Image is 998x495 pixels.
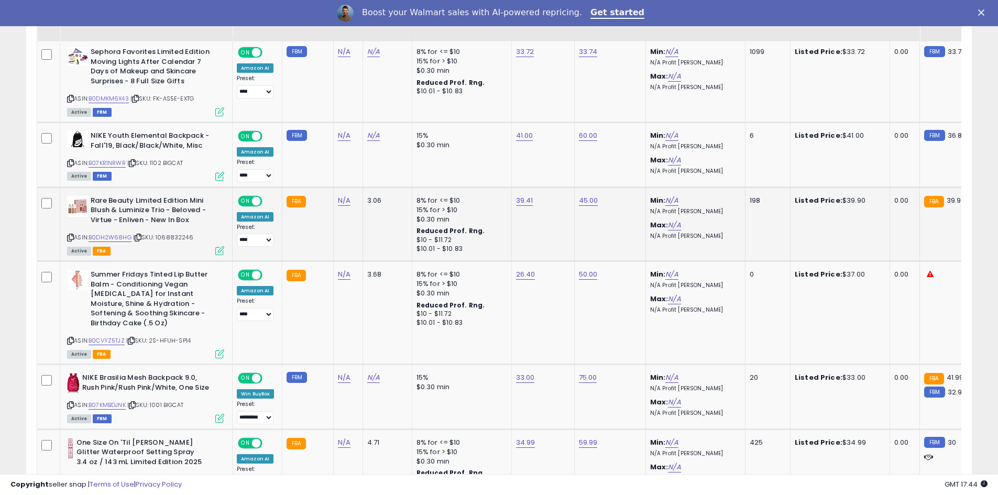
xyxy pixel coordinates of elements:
div: $10 - $11.72 [416,310,503,318]
div: 15% [416,131,503,140]
b: Summer Fridays Tinted Lip Butter Balm - Conditioning Vegan [MEDICAL_DATA] for Instant Moisture, S... [91,270,218,331]
span: All listings currently available for purchase on Amazon [67,247,91,256]
span: 39.9 [947,195,961,205]
a: N/A [338,372,350,383]
a: Terms of Use [90,479,134,489]
div: ASIN: [67,131,224,180]
a: N/A [668,397,681,408]
p: N/A Profit [PERSON_NAME] [650,385,737,392]
div: 3.68 [367,270,404,279]
div: 0.00 [894,196,912,205]
a: 41.00 [516,130,533,141]
div: $37.00 [795,270,882,279]
span: OFF [261,132,278,141]
span: FBM [93,172,112,181]
p: N/A Profit [PERSON_NAME] [650,282,737,289]
img: 41lCdAKPKyL._SL40_.jpg [67,47,88,66]
div: 0.00 [894,373,912,382]
small: FBM [924,437,945,448]
b: Max: [650,155,668,165]
div: 198 [750,196,782,205]
strong: Copyright [10,479,49,489]
a: N/A [668,71,681,82]
span: All listings currently available for purchase on Amazon [67,172,91,181]
span: FBA [93,350,111,359]
a: 75.00 [579,372,597,383]
div: 15% for > $10 [416,205,503,215]
span: FBM [93,108,112,117]
a: 59.99 [579,437,598,448]
span: | SKU: FK-AS5E-EXTG [130,94,194,103]
span: ON [239,271,252,280]
div: 8% for <= $10 [416,270,503,279]
div: 6 [750,131,782,140]
a: 45.00 [579,195,598,206]
img: 314sbg-alIL._SL40_.jpg [67,131,88,148]
a: N/A [338,195,350,206]
div: 15% for > $10 [416,447,503,457]
span: | SKU: 1001 BIGCAT [127,401,183,409]
img: 41EIwUG06ML._SL40_.jpg [67,373,80,394]
div: ASIN: [67,270,224,357]
div: 8% for <= $10 [416,438,503,447]
span: ON [239,438,252,447]
a: N/A [668,462,681,472]
small: FBM [287,130,307,141]
div: seller snap | | [10,480,182,490]
span: All listings currently available for purchase on Amazon [67,350,91,359]
span: ON [239,132,252,141]
span: | SKU: 2S-HFUH-SP14 [126,336,191,345]
a: 33.74 [579,47,598,57]
div: Preset: [237,75,274,98]
small: FBM [287,372,307,383]
a: B07KR1NRWR [89,159,126,168]
a: N/A [338,47,350,57]
span: 32.91 [948,387,964,397]
b: Min: [650,195,666,205]
b: Sephora Favorites Limited Edition Moving Lights After Calendar 7 Days of Makeup and Skincare Surp... [91,47,218,89]
div: 425 [750,438,782,447]
span: 36.83 [948,130,967,140]
div: $39.90 [795,196,882,205]
span: FBA [93,247,111,256]
small: FBM [924,387,945,398]
span: OFF [261,271,278,280]
span: OFF [261,48,278,57]
div: $0.30 min [416,457,503,466]
div: Amazon AI [237,212,273,222]
p: N/A Profit [PERSON_NAME] [650,208,737,215]
p: N/A Profit [PERSON_NAME] [650,306,737,314]
img: 41eM6Osn8cL._SL40_.jpg [67,438,74,459]
div: ASIN: [67,196,224,254]
small: FBA [924,196,944,207]
div: 0.00 [894,47,912,57]
p: N/A Profit [PERSON_NAME] [650,410,737,417]
b: Min: [650,437,666,447]
small: FBA [287,270,306,281]
a: Get started [590,7,644,19]
a: N/A [665,47,678,57]
div: Amazon AI [237,286,273,295]
div: ASIN: [67,47,224,115]
b: Reduced Prof. Rng. [416,226,485,235]
div: 0.00 [894,270,912,279]
a: B0CVYZ5TJZ [89,336,125,345]
span: ON [239,48,252,57]
small: FBA [924,373,944,384]
b: Reduced Prof. Rng. [416,301,485,310]
img: 31AObw01hwL._SL40_.jpg [67,270,88,291]
b: Listed Price: [795,130,842,140]
a: N/A [338,130,350,141]
div: $10.01 - $10.83 [416,245,503,254]
span: | SKU: 1102 BIGCAT [127,159,183,167]
div: $10.01 - $10.83 [416,87,503,96]
a: 60.00 [579,130,598,141]
div: $10.01 - $10.83 [416,318,503,327]
a: N/A [668,294,681,304]
small: FBA [287,196,306,207]
div: $0.30 min [416,66,503,75]
b: Max: [650,220,668,230]
span: All listings currently available for purchase on Amazon [67,414,91,423]
b: Max: [650,294,668,304]
small: FBM [924,46,945,57]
